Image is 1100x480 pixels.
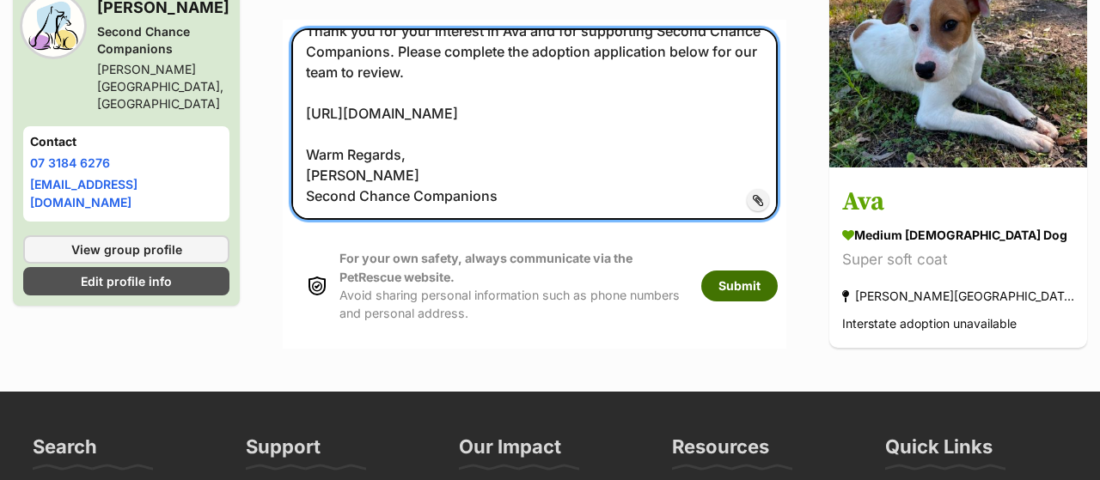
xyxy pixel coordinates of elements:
[842,184,1074,222] h3: Ava
[23,235,229,264] a: View group profile
[842,227,1074,245] div: medium [DEMOGRAPHIC_DATA] Dog
[701,270,778,301] button: Submit
[246,434,321,469] h3: Support
[842,285,1074,308] div: [PERSON_NAME][GEOGRAPHIC_DATA], [GEOGRAPHIC_DATA]
[33,434,97,469] h3: Search
[30,133,223,150] h4: Contact
[842,317,1017,331] span: Interstate adoption unavailable
[829,171,1087,349] a: Ava medium [DEMOGRAPHIC_DATA] Dog Super soft coat [PERSON_NAME][GEOGRAPHIC_DATA], [GEOGRAPHIC_DAT...
[339,249,684,322] p: Avoid sharing personal information such as phone numbers and personal address.
[71,240,182,258] span: View group profile
[842,249,1074,272] div: Super soft coat
[97,23,229,58] div: Second Chance Companions
[885,434,993,469] h3: Quick Links
[339,251,632,283] strong: For your own safety, always communicate via the PetRescue website.
[672,434,769,469] h3: Resources
[23,267,229,295] a: Edit profile info
[459,434,561,469] h3: Our Impact
[30,177,137,210] a: [EMAIL_ADDRESS][DOMAIN_NAME]
[30,155,110,170] a: 07 3184 6276
[97,61,229,112] div: [PERSON_NAME][GEOGRAPHIC_DATA], [GEOGRAPHIC_DATA]
[81,272,172,290] span: Edit profile info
